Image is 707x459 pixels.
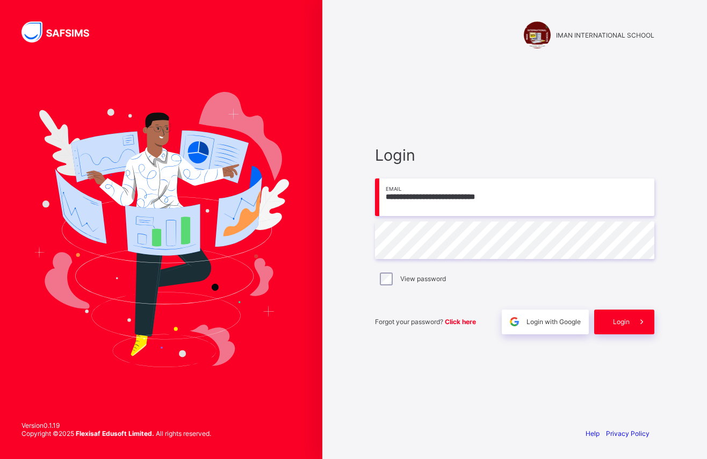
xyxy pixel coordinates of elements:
span: Version 0.1.19 [21,421,211,429]
strong: Flexisaf Edusoft Limited. [76,429,154,438]
span: Forgot your password? [375,318,476,326]
span: Login with Google [526,318,581,326]
img: SAFSIMS Logo [21,21,102,42]
span: Login [613,318,630,326]
img: Hero Image [33,92,289,367]
img: google.396cfc9801f0270233282035f929180a.svg [508,315,521,328]
a: Click here [445,318,476,326]
span: Login [375,146,654,164]
span: IMAN INTERNATIONAL SCHOOL [556,31,654,39]
span: Copyright © 2025 All rights reserved. [21,429,211,438]
a: Help [586,429,600,438]
a: Privacy Policy [606,429,650,438]
label: View password [400,275,446,283]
